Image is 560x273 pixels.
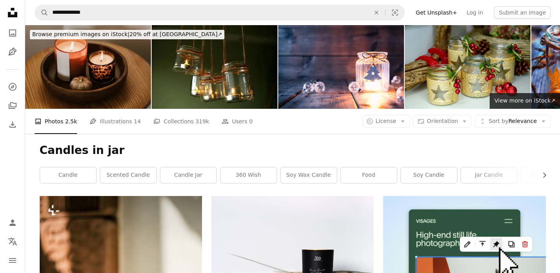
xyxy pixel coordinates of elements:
[494,97,555,104] span: View more on iStock ↗
[401,167,457,183] a: soy candle
[411,6,462,19] a: Get Unsplash+
[5,234,20,249] button: Language
[195,117,209,126] span: 319k
[5,79,20,95] a: Explore
[278,25,404,109] img: Christmas tree decoration on old wood - Candle Jar Label Card
[25,25,229,44] a: Browse premium images on iStock|20% off at [GEOGRAPHIC_DATA]↗
[362,115,410,128] button: License
[25,25,151,109] img: Autumn candlelight still life indoors
[475,115,551,128] button: Sort byRelevance
[5,25,20,41] a: Photos
[5,44,20,60] a: Illustrations
[462,6,488,19] a: Log in
[211,246,374,253] a: a black candle sitting on top of a white shelf
[153,109,209,134] a: Collections 319k
[5,253,20,268] button: Menu
[220,167,277,183] a: 360 wish
[488,117,537,125] span: Relevance
[40,143,546,158] h1: Candles in jar
[152,25,277,109] img: Aromatic candles in jars hanging in interior.
[281,167,337,183] a: soy wax candle
[386,5,404,20] button: Visual search
[537,167,546,183] button: scroll list to the right
[134,117,141,126] span: 14
[100,167,156,183] a: scented candle
[35,5,405,20] form: Find visuals sitewide
[5,215,20,231] a: Log in / Sign up
[5,117,20,132] a: Download History
[249,117,253,126] span: 0
[368,5,385,20] button: Clear
[35,5,48,20] button: Search Unsplash
[494,6,551,19] button: Submit an image
[222,109,253,134] a: Users 0
[90,109,141,134] a: Illustrations 14
[376,118,397,124] span: License
[488,118,508,124] span: Sort by
[160,167,217,183] a: candle jar
[413,115,472,128] button: Orientation
[40,167,96,183] a: candle
[5,98,20,114] a: Collections
[341,167,397,183] a: food
[461,167,517,183] a: jar candle
[490,93,560,109] a: View more on iStock↗
[427,118,458,124] span: Orientation
[405,25,531,109] img: Christmas table and decorations
[32,31,222,37] span: 20% off at [GEOGRAPHIC_DATA] ↗
[32,31,129,37] span: Browse premium images on iStock |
